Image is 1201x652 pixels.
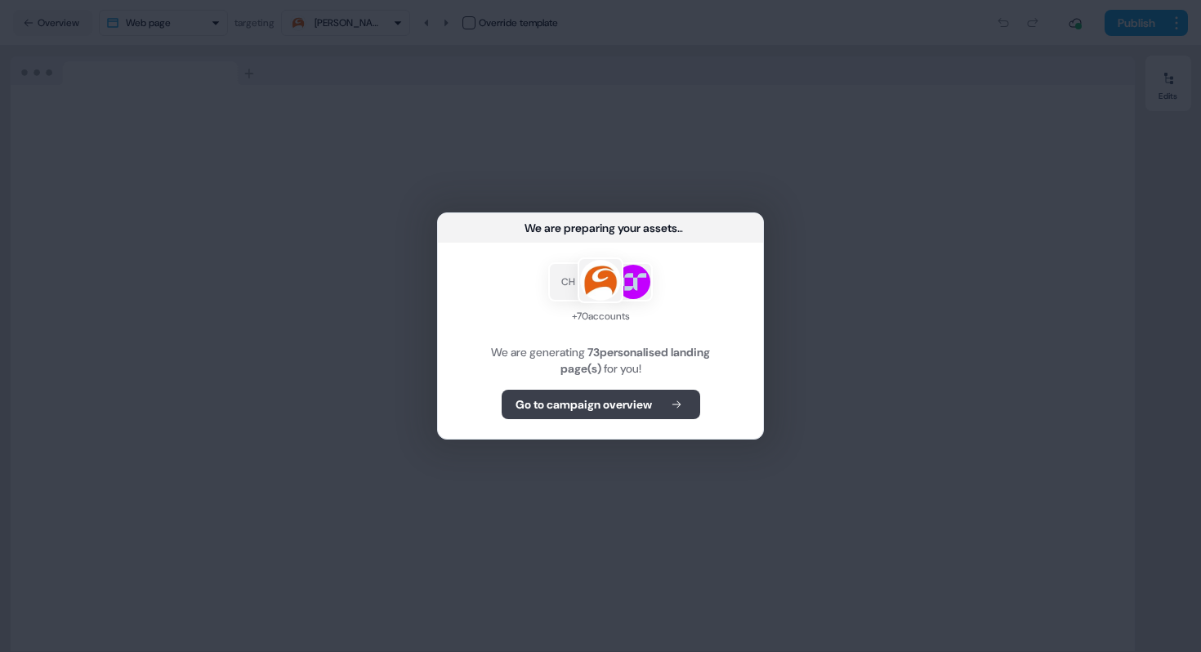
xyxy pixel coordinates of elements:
button: Go to campaign overview [502,390,700,419]
div: ... [677,220,684,236]
b: Go to campaign overview [516,396,652,413]
div: We are preparing your assets [525,220,677,236]
div: + 70 accounts [548,308,653,324]
div: We are generating for you! [458,344,743,377]
b: 73 personalised landing page(s) [560,345,711,376]
div: CH [561,274,575,290]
